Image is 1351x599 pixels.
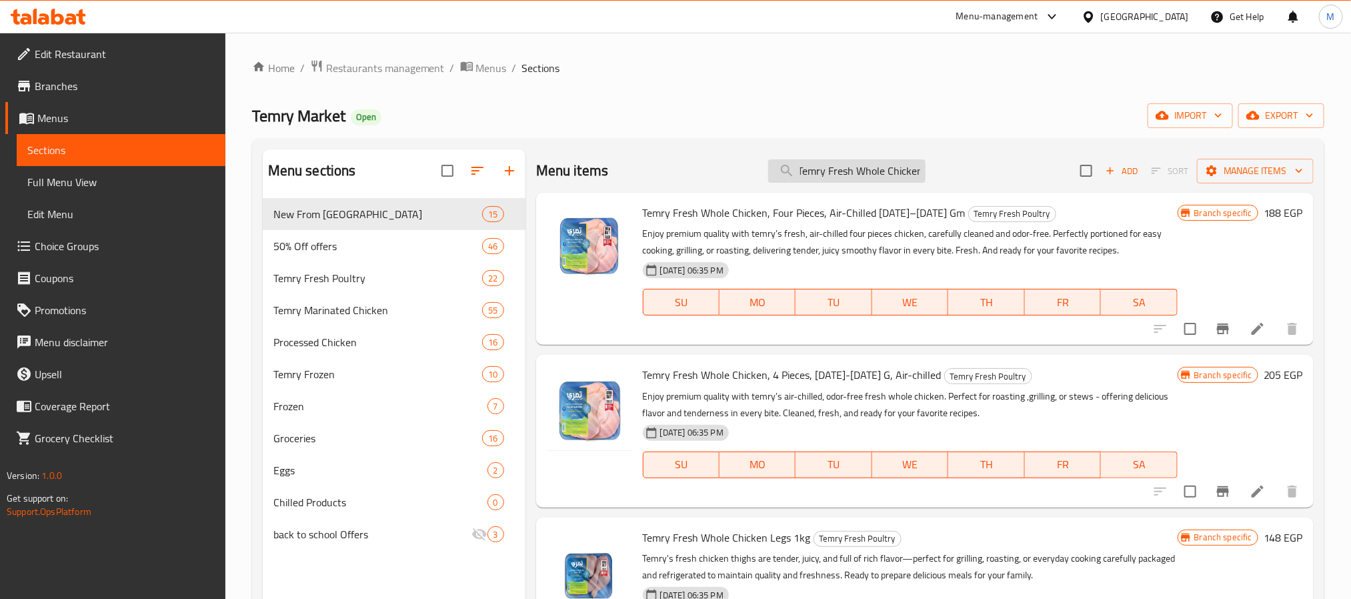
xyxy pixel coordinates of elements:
[1327,9,1335,24] span: M
[487,462,504,478] div: items
[487,398,504,414] div: items
[483,240,503,253] span: 46
[263,390,525,422] div: Frozen7
[725,293,790,312] span: MO
[483,336,503,349] span: 16
[1158,107,1222,124] span: import
[1025,289,1101,316] button: FR
[1100,161,1143,181] span: Add item
[969,206,1056,221] span: Temry Fresh Poultry
[801,455,866,474] span: TU
[1189,207,1258,219] span: Branch specific
[1104,163,1140,179] span: Add
[273,302,483,318] div: Temry Marinated Chicken
[1106,455,1172,474] span: SA
[461,155,493,187] span: Sort sections
[37,110,215,126] span: Menus
[273,462,487,478] span: Eggs
[17,166,225,198] a: Full Menu View
[1276,313,1308,345] button: delete
[655,264,729,277] span: [DATE] 06:35 PM
[482,334,503,350] div: items
[1250,484,1266,500] a: Edit menu item
[7,490,68,507] span: Get support on:
[17,134,225,166] a: Sections
[643,550,1178,584] p: Temry's fresh chicken thighs are tender, juicy, and full of rich flavor—perfect for grilling, roa...
[948,289,1024,316] button: TH
[483,432,503,445] span: 16
[649,293,714,312] span: SU
[5,70,225,102] a: Branches
[273,430,483,446] span: Groceries
[1189,531,1258,544] span: Branch specific
[27,142,215,158] span: Sections
[273,366,483,382] span: Temry Frozen
[273,398,487,414] span: Frozen
[273,334,483,350] span: Processed Chicken
[351,109,381,125] div: Open
[273,270,483,286] span: Temry Fresh Poultry
[1207,476,1239,508] button: Branch-specific-item
[720,452,796,478] button: MO
[488,528,503,541] span: 3
[1207,313,1239,345] button: Branch-specific-item
[5,230,225,262] a: Choice Groups
[488,496,503,509] span: 0
[450,60,455,76] li: /
[482,270,503,286] div: items
[643,528,811,548] span: Temry Fresh Whole Chicken Legs 1kg
[476,60,507,76] span: Menus
[488,464,503,477] span: 2
[17,198,225,230] a: Edit Menu
[263,486,525,518] div: Chilled Products0
[1101,289,1177,316] button: SA
[35,334,215,350] span: Menu disclaimer
[1208,163,1303,179] span: Manage items
[5,358,225,390] a: Upsell
[27,174,215,190] span: Full Menu View
[252,59,1324,77] nav: breadcrumb
[954,455,1019,474] span: TH
[725,455,790,474] span: MO
[483,272,503,285] span: 22
[273,238,483,254] span: 50% Off offers
[482,366,503,382] div: items
[263,518,525,550] div: back to school Offers3
[796,452,872,478] button: TU
[273,494,487,510] span: Chilled Products
[35,430,215,446] span: Grocery Checklist
[300,60,305,76] li: /
[252,101,345,131] span: Temry Market
[872,289,948,316] button: WE
[944,368,1032,384] div: Temry Fresh Poultry
[482,302,503,318] div: items
[471,526,487,542] svg: Inactive section
[263,454,525,486] div: Eggs2
[5,294,225,326] a: Promotions
[655,426,729,439] span: [DATE] 06:35 PM
[351,111,381,123] span: Open
[948,452,1024,478] button: TH
[310,59,445,77] a: Restaurants management
[522,60,560,76] span: Sections
[1030,455,1096,474] span: FR
[1106,293,1172,312] span: SA
[1264,366,1303,384] h6: 205 EGP
[1072,157,1100,185] span: Select section
[547,366,632,451] img: Temry Fresh Whole Chicken, 4 Pieces, 1100-1200 G, Air-chilled
[460,59,507,77] a: Menus
[768,159,926,183] input: search
[273,206,483,222] span: New From [GEOGRAPHIC_DATA]
[35,366,215,382] span: Upsell
[1249,107,1314,124] span: export
[5,390,225,422] a: Coverage Report
[1264,203,1303,222] h6: 188 EGP
[5,262,225,294] a: Coupons
[814,531,902,547] div: Temry Fresh Poultry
